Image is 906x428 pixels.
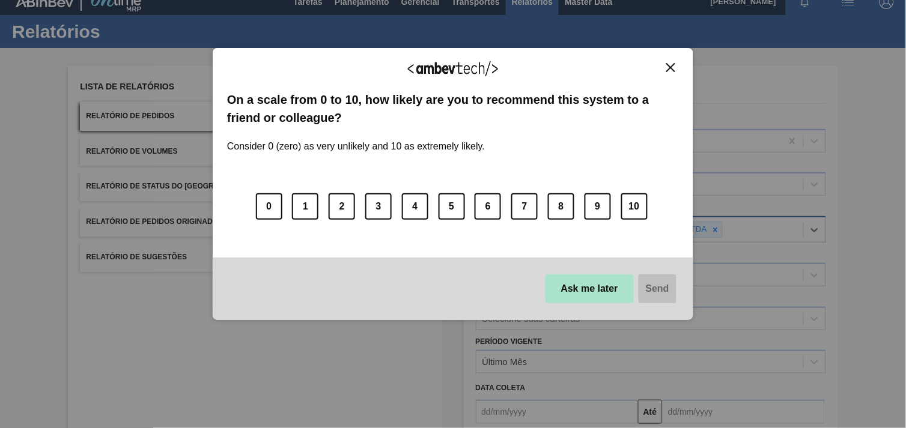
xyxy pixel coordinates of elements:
[548,193,574,220] button: 8
[666,63,675,72] img: Close
[365,193,392,220] button: 3
[256,193,282,220] button: 0
[439,193,465,220] button: 5
[546,274,634,303] button: Ask me later
[621,193,648,220] button: 10
[585,193,611,220] button: 9
[511,193,538,220] button: 7
[408,61,498,76] img: Logo Ambevtech
[292,193,318,220] button: 1
[663,62,679,73] button: Close
[329,193,355,220] button: 2
[227,91,679,127] label: On a scale from 0 to 10, how likely are you to recommend this system to a friend or colleague?
[475,193,501,220] button: 6
[227,127,485,152] label: Consider 0 (zero) as very unlikely and 10 as extremely likely.
[402,193,428,220] button: 4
